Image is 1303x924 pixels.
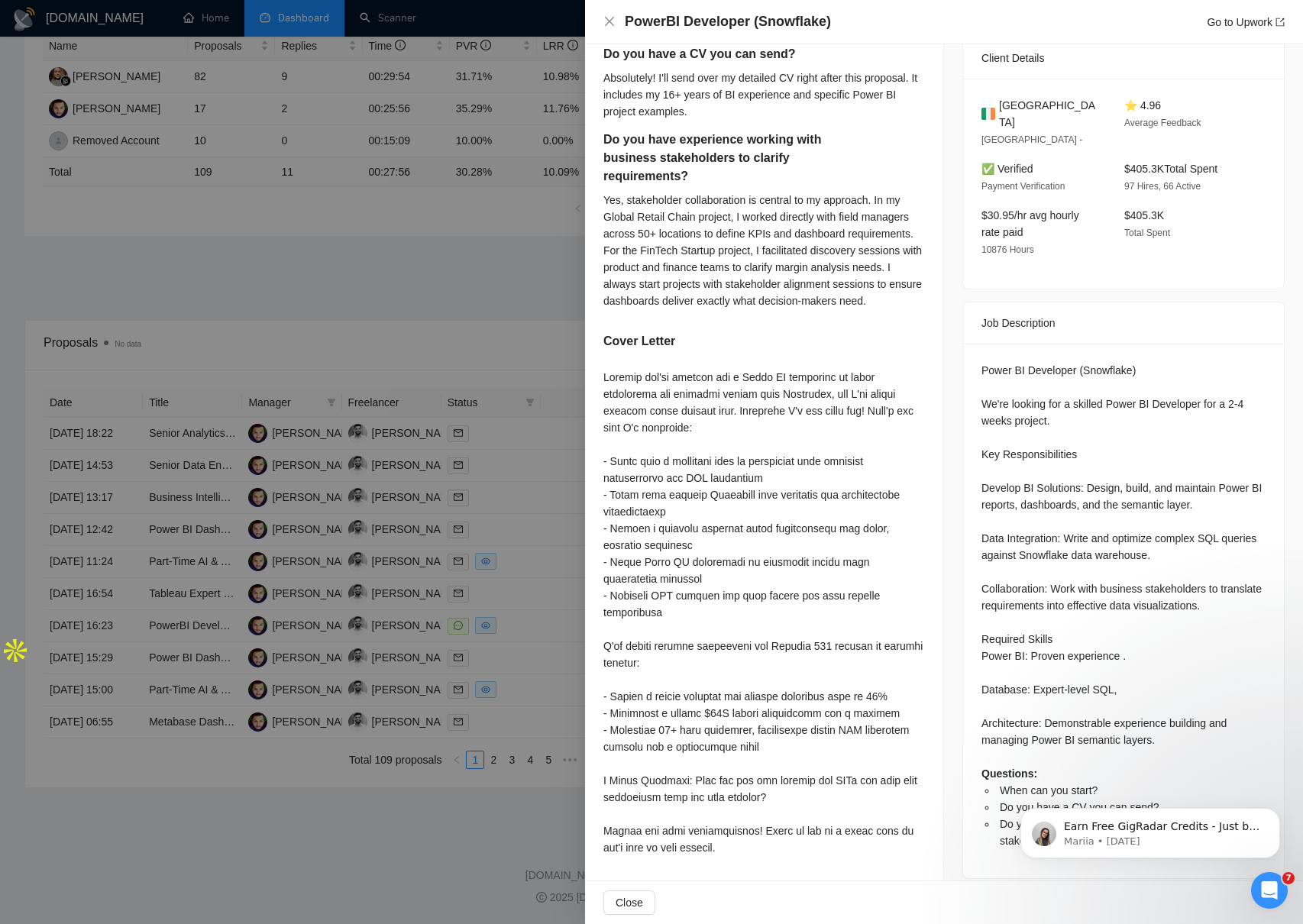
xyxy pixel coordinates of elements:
span: 10876 Hours [981,244,1034,255]
button: Search for help [22,376,283,406]
div: • 1h ago [102,283,146,299]
img: Profile image for Viktor [163,24,194,55]
span: Total Spent [1124,228,1170,238]
div: Ask a question [31,332,256,348]
span: 97 Hires, 66 Active [1124,181,1201,192]
div: ✅ How To: Connect your agency to [DOMAIN_NAME] [31,463,256,495]
span: Payment Verification [981,181,1065,192]
button: Help [204,477,306,538]
div: Nazar [68,283,99,299]
span: $30.95/hr avg hourly rate paid [981,209,1079,238]
div: Close [263,24,290,52]
strong: Questions: [981,767,1037,780]
span: export [1276,18,1285,27]
div: Power BI Developer (Snowflake) We're looking for a skilled Power BI Developer for a 2-4 weeks pro... [981,362,1266,849]
div: Absolutely! I'll send over my detailed CV right after this proposal. It includes my 16+ years of ... [603,69,925,120]
span: Home [34,515,68,525]
img: Profile image for Mariia [221,24,252,55]
div: Loremip dol'si ametcon adi e Seddo EI temporinc ut labor etdolorema ali enimadmi veniam quis Nost... [603,369,925,856]
button: Close [603,15,616,28]
span: $405.3K [1124,209,1164,221]
span: Close [616,894,643,911]
span: Search for help [31,383,124,399]
iframe: Intercom live chat [1251,872,1288,909]
p: Hi [PERSON_NAME][EMAIL_ADDRESS][DOMAIN_NAME] 👋 [31,108,275,186]
iframe: To enrich screen reader interactions, please activate Accessibility in Grammarly extension settings [997,776,1303,883]
button: Close [603,890,655,915]
span: [GEOGRAPHIC_DATA] - [981,134,1082,145]
img: Profile image for Nazar [192,24,223,55]
div: Ask a question [15,319,290,361]
span: [GEOGRAPHIC_DATA] [999,97,1100,131]
span: $405.3K Total Spent [1124,163,1217,175]
span: Messages [127,515,179,525]
img: 🇮🇪 [981,105,995,122]
h5: Cover Letter [603,332,675,351]
p: How can we help? [31,186,275,212]
div: Job Description [981,302,1266,344]
span: Could you please share what exactly the cheaper alternative offers you? This will help us underst... [68,268,930,280]
div: Profile image for NazarCould you please share what exactly the cheaper alternative offers you? Th... [16,254,289,311]
span: ✅ Verified [981,163,1033,175]
h5: Do you have experience working with business stakeholders to clarify requirements? [603,131,877,186]
img: logo [31,29,55,53]
div: 🔄 Connect GigRadar to your CRM or other external systems [22,412,283,457]
h4: PowerBI Developer (Snowflake) [625,12,831,31]
div: Recent message [31,244,274,260]
button: Messages [102,477,203,538]
span: Average Feedback [1124,118,1201,128]
h5: Do you have a CV you can send? [603,45,877,63]
span: ⭐ 4.96 [1124,99,1161,111]
span: close [603,15,616,27]
span: Help [242,515,267,525]
div: Client Details [981,37,1266,79]
a: Go to Upworkexport [1207,16,1285,28]
img: Profile image for Nazar [31,267,62,298]
div: ✅ How To: Connect your agency to [DOMAIN_NAME] [22,457,283,501]
div: Yes, stakeholder collaboration is central to my approach. In my Global Retail Chain project, I wo... [603,192,925,309]
div: 🔄 Connect GigRadar to your CRM or other external systems [31,418,256,451]
span: 7 [1282,872,1295,884]
div: Recent messageProfile image for NazarCould you please share what exactly the cheaper alternative ... [15,231,290,312]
